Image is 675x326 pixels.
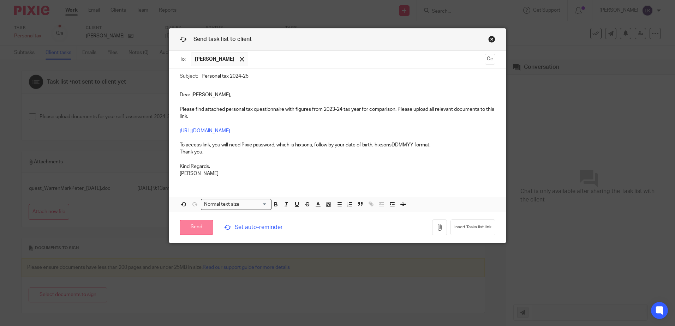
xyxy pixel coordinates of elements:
[224,223,321,231] span: Set auto-reminder
[485,54,495,65] button: Cc
[180,56,187,63] label: To:
[201,199,271,210] div: Search for option
[180,220,213,235] input: Send
[180,128,230,133] a: [URL][DOMAIN_NAME]
[180,73,198,80] label: Subject:
[180,170,495,177] p: [PERSON_NAME]
[454,224,491,230] span: Insert Tasks list link
[450,219,495,235] button: Insert Tasks list link
[180,163,495,170] p: Kind Regards,
[195,56,234,63] span: [PERSON_NAME]
[242,201,267,208] input: Search for option
[180,91,495,156] p: Dear [PERSON_NAME], Please find attached personal tax questionnaire with figures from 2023-24 tax...
[203,201,241,208] span: Normal text size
